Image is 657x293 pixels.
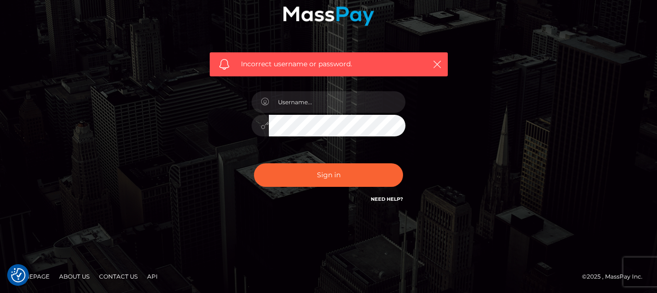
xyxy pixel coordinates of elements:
[254,163,403,187] button: Sign in
[241,59,417,69] span: Incorrect username or password.
[95,269,141,284] a: Contact Us
[11,268,25,282] button: Consent Preferences
[143,269,162,284] a: API
[11,268,25,282] img: Revisit consent button
[582,271,650,282] div: © 2025 , MassPay Inc.
[371,196,403,202] a: Need Help?
[11,269,53,284] a: Homepage
[269,91,405,113] input: Username...
[55,269,93,284] a: About Us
